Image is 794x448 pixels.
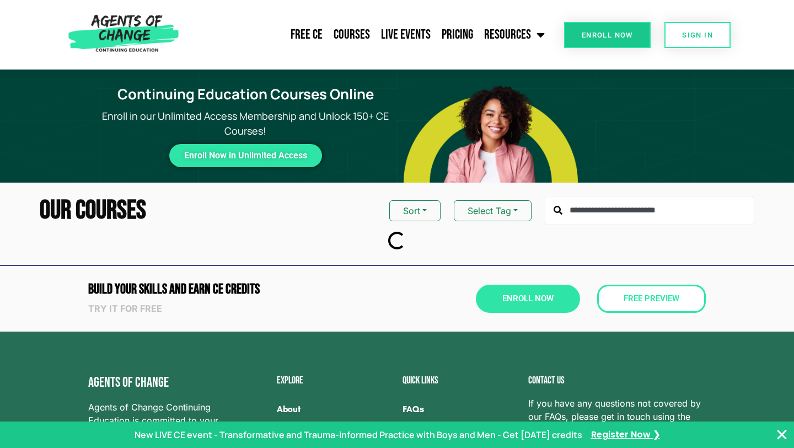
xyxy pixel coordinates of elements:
h4: Agents of Change [88,376,222,390]
span: If you have any questions not covered by our FAQs, please get in touch using the email below [528,397,706,436]
h2: Contact us [528,376,706,386]
button: Select Tag [454,200,532,221]
a: Enroll Now in Unlimited Access [169,144,322,167]
span: Enroll Now [502,295,554,303]
a: Free Preview [597,285,706,313]
span: SIGN IN [682,31,713,39]
h2: Build Your Skills and Earn CE CREDITS [88,282,391,296]
h2: Our Courses [40,198,146,224]
a: Live Events [375,21,436,49]
a: Free CE [285,21,328,49]
p: Enroll in our Unlimited Access Membership and Unlock 150+ CE Courses! [94,109,397,138]
h1: Continuing Education Courses Online [100,86,390,103]
span: Enroll Now in Unlimited Access [184,153,307,158]
span: Agents of Change Continuing Education is committed to your career development. [88,401,222,440]
h2: Explore [277,376,391,386]
p: New LIVE CE event - Transformative and Trauma-informed Practice with Boys and Men - Get [DATE] cr... [135,428,582,441]
a: Pricing [436,21,479,49]
a: About [277,397,391,422]
a: Resources [479,21,550,49]
a: SIGN IN [664,22,731,48]
a: Enroll Now [476,285,580,313]
span: Enroll Now [582,31,633,39]
a: FAQs [403,397,517,422]
a: Courses [328,21,375,49]
strong: Try it for free [88,303,162,314]
button: Sort [389,200,441,221]
a: Enroll Now [564,22,651,48]
span: Free Preview [624,295,679,303]
a: Register Now ❯ [591,429,660,441]
nav: Menu [184,21,551,49]
h2: Quick Links [403,376,517,386]
button: Close Banner [775,428,788,441]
